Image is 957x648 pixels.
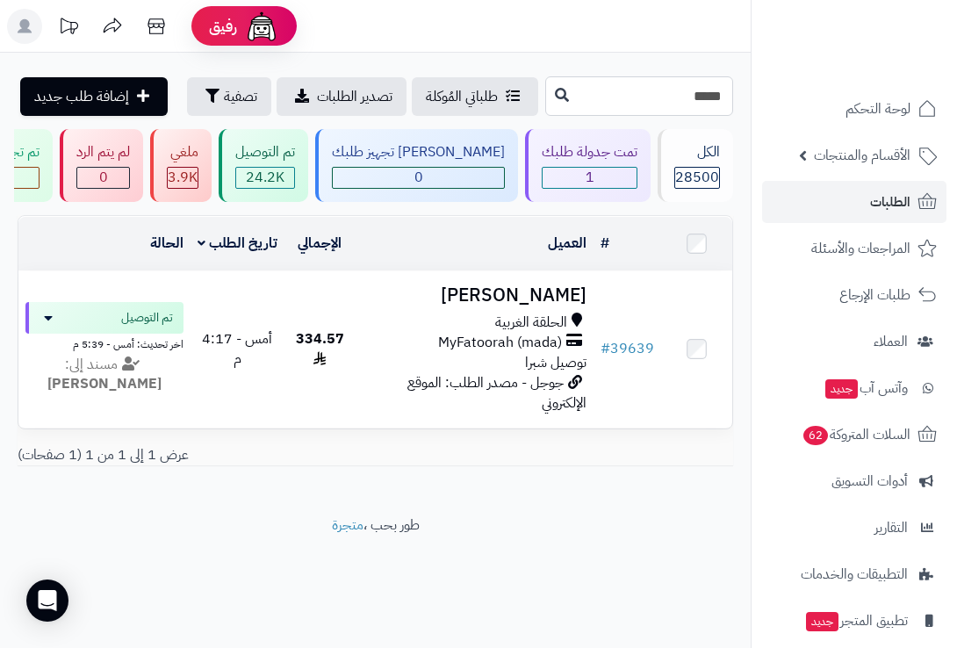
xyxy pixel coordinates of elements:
[296,328,344,370] span: 334.57
[654,129,737,202] a: الكل28500
[874,329,908,354] span: العملاء
[804,608,908,633] span: تطبيق المتجر
[438,333,562,353] span: MyFatoorah (mada)
[762,227,946,270] a: المراجعات والأسئلة
[801,562,908,587] span: التطبيقات والخدمات
[839,283,910,307] span: طلبات الإرجاع
[168,168,198,188] span: 3.9K
[20,77,168,116] a: إضافة طلب جديد
[236,168,294,188] div: 24241
[12,355,197,395] div: مسند إلى:
[167,142,198,162] div: ملغي
[244,9,279,44] img: ai-face.png
[762,507,946,549] a: التقارير
[202,328,272,370] span: أمس - 4:17 م
[187,77,271,116] button: تصفية
[814,143,910,168] span: الأقسام والمنتجات
[363,285,586,306] h3: [PERSON_NAME]
[215,129,312,202] a: تم التوصيل 24.2K
[277,77,407,116] a: تصدير الطلبات
[762,88,946,130] a: لوحة التحكم
[762,600,946,642] a: تطبيق المتجرجديد
[236,168,294,188] span: 24.2K
[542,142,637,162] div: تمت جدولة طلبك
[407,372,586,414] span: جوجل - مصدر الطلب: الموقع الإلكتروني
[543,168,637,188] span: 1
[675,168,719,188] span: 28500
[209,16,237,37] span: رفيق
[870,190,910,214] span: الطلبات
[762,367,946,409] a: وآتس آبجديد
[522,129,654,202] a: تمت جدولة طلبك 1
[317,86,392,107] span: تصدير الطلبات
[47,373,162,394] strong: [PERSON_NAME]
[26,580,68,622] div: Open Intercom Messenger
[874,515,908,540] span: التقارير
[838,49,940,86] img: logo-2.png
[525,352,586,373] span: توصيل شبرا
[831,469,908,493] span: أدوات التسويق
[332,515,363,536] a: متجرة
[811,236,910,261] span: المراجعات والأسئلة
[25,334,183,352] div: اخر تحديث: أمس - 5:39 م
[56,129,147,202] a: لم يتم الرد 0
[47,9,90,48] a: تحديثات المنصة
[548,233,586,254] a: العميل
[825,379,858,399] span: جديد
[845,97,910,121] span: لوحة التحكم
[601,338,654,359] a: #39639
[121,309,173,327] span: تم التوصيل
[34,86,129,107] span: إضافة طلب جديد
[198,233,277,254] a: تاريخ الطلب
[333,168,504,188] span: 0
[332,142,505,162] div: [PERSON_NAME] تجهيز طلبك
[762,320,946,363] a: العملاء
[762,460,946,502] a: أدوات التسويق
[77,168,129,188] span: 0
[224,86,257,107] span: تصفية
[803,426,828,445] span: 62
[235,142,295,162] div: تم التوصيل
[806,612,838,631] span: جديد
[312,129,522,202] a: [PERSON_NAME] تجهيز طلبك 0
[147,129,215,202] a: ملغي 3.9K
[150,233,183,254] a: الحالة
[601,338,610,359] span: #
[824,376,908,400] span: وآتس آب
[4,445,746,465] div: عرض 1 إلى 1 من 1 (1 صفحات)
[412,77,538,116] a: طلباتي المُوكلة
[298,233,342,254] a: الإجمالي
[762,274,946,316] a: طلبات الإرجاع
[674,142,720,162] div: الكل
[426,86,498,107] span: طلباتي المُوكلة
[601,233,609,254] a: #
[168,168,198,188] div: 3880
[495,313,567,333] span: الحلقة الغربية
[802,422,910,447] span: السلات المتروكة
[762,553,946,595] a: التطبيقات والخدمات
[76,142,130,162] div: لم يتم الرد
[762,181,946,223] a: الطلبات
[762,414,946,456] a: السلات المتروكة62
